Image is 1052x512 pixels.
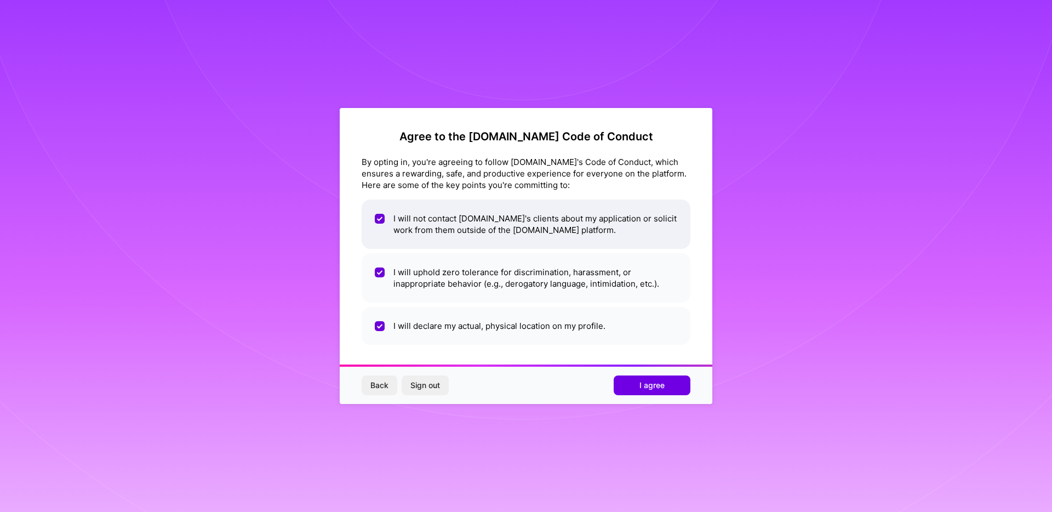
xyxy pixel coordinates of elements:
li: I will declare my actual, physical location on my profile. [362,307,690,345]
li: I will not contact [DOMAIN_NAME]'s clients about my application or solicit work from them outside... [362,200,690,249]
h2: Agree to the [DOMAIN_NAME] Code of Conduct [362,130,690,143]
div: By opting in, you're agreeing to follow [DOMAIN_NAME]'s Code of Conduct, which ensures a rewardin... [362,156,690,191]
button: I agree [614,376,690,395]
span: Back [370,380,388,391]
button: Back [362,376,397,395]
span: I agree [639,380,665,391]
span: Sign out [410,380,440,391]
li: I will uphold zero tolerance for discrimination, harassment, or inappropriate behavior (e.g., der... [362,253,690,303]
button: Sign out [402,376,449,395]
